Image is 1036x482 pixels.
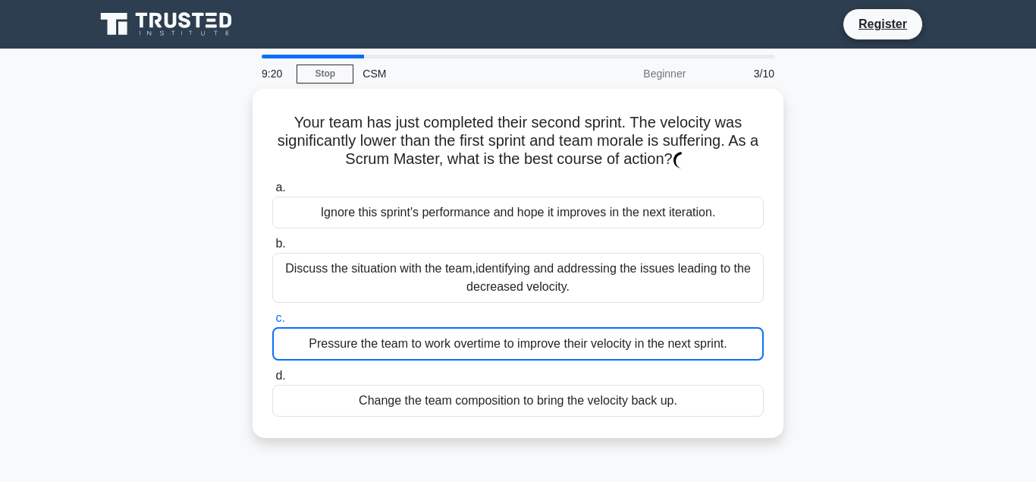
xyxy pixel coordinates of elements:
div: Ignore this sprint's performance and hope it improves in the next iteration. [272,197,764,228]
span: d. [275,369,285,382]
div: Pressure the team to work overtime to improve their velocity in the next sprint. [272,327,764,361]
div: Discuss the situation with the team,identifying and addressing the issues leading to the decrease... [272,253,764,303]
a: Register [849,14,916,33]
span: c. [275,311,284,324]
a: Stop [297,65,353,83]
span: a. [275,181,285,194]
span: b. [275,237,285,250]
div: 9:20 [253,58,297,89]
div: 3/10 [695,58,783,89]
div: Beginner [562,58,695,89]
h5: Your team has just completed their second sprint. The velocity was significantly lower than the f... [271,113,765,169]
div: Change the team composition to bring the velocity back up. [272,385,764,417]
div: CSM [353,58,562,89]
